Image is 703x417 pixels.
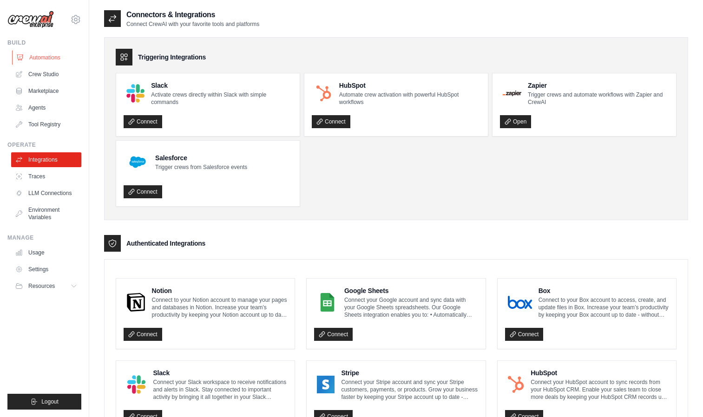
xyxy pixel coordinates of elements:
img: Stripe Logo [317,375,335,394]
img: Zapier Logo [503,91,521,96]
h4: Notion [152,286,288,295]
img: Slack Logo [126,375,146,394]
img: Slack Logo [126,84,145,102]
a: Connect [312,115,350,128]
span: Logout [41,398,59,405]
h4: Zapier [528,81,669,90]
a: Connect [124,185,162,198]
p: Connect to your Notion account to manage your pages and databases in Notion. Increase your team’s... [152,296,288,319]
p: Trigger crews from Salesforce events [155,163,247,171]
img: HubSpot Logo [508,375,524,394]
a: Traces [11,169,81,184]
h4: Slack [151,81,292,90]
img: Box Logo [508,293,532,312]
h4: HubSpot [531,368,669,378]
p: Trigger crews and automate workflows with Zapier and CrewAI [528,91,669,106]
img: Google Sheets Logo [317,293,338,312]
h4: Stripe [341,368,478,378]
div: Operate [7,141,81,149]
button: Logout [7,394,81,410]
a: Tool Registry [11,117,81,132]
p: Automate crew activation with powerful HubSpot workflows [339,91,480,106]
p: Connect your Google account and sync data with your Google Sheets spreadsheets. Our Google Sheets... [344,296,478,319]
h2: Connectors & Integrations [126,9,259,20]
img: HubSpot Logo [315,85,333,103]
a: Usage [11,245,81,260]
p: Connect to your Box account to access, create, and update files in Box. Increase your team’s prod... [539,296,669,319]
a: LLM Connections [11,186,81,201]
a: Environment Variables [11,202,81,225]
p: Activate crews directly within Slack with simple commands [151,91,292,106]
span: Resources [28,282,55,290]
a: Connect [124,115,162,128]
button: Resources [11,279,81,293]
div: Build [7,39,81,46]
a: Settings [11,262,81,277]
p: Connect CrewAI with your favorite tools and platforms [126,20,259,28]
h4: HubSpot [339,81,480,90]
a: Crew Studio [11,67,81,82]
h3: Triggering Integrations [138,52,206,62]
h4: Box [539,286,669,295]
a: Connect [124,328,162,341]
p: Connect your Slack workspace to receive notifications and alerts in Slack. Stay connected to impo... [153,378,287,401]
a: Integrations [11,152,81,167]
a: Open [500,115,531,128]
h4: Google Sheets [344,286,478,295]
h4: Salesforce [155,153,247,163]
a: Connect [314,328,353,341]
a: Marketplace [11,84,81,98]
a: Connect [505,328,544,341]
img: Logo [7,11,54,28]
a: Automations [12,50,82,65]
h3: Authenticated Integrations [126,239,205,248]
img: Salesforce Logo [126,151,149,173]
img: Notion Logo [126,293,145,312]
p: Connect your HubSpot account to sync records from your HubSpot CRM. Enable your sales team to clo... [531,378,669,401]
a: Agents [11,100,81,115]
p: Connect your Stripe account and sync your Stripe customers, payments, or products. Grow your busi... [341,378,478,401]
h4: Slack [153,368,287,378]
div: Manage [7,234,81,241]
